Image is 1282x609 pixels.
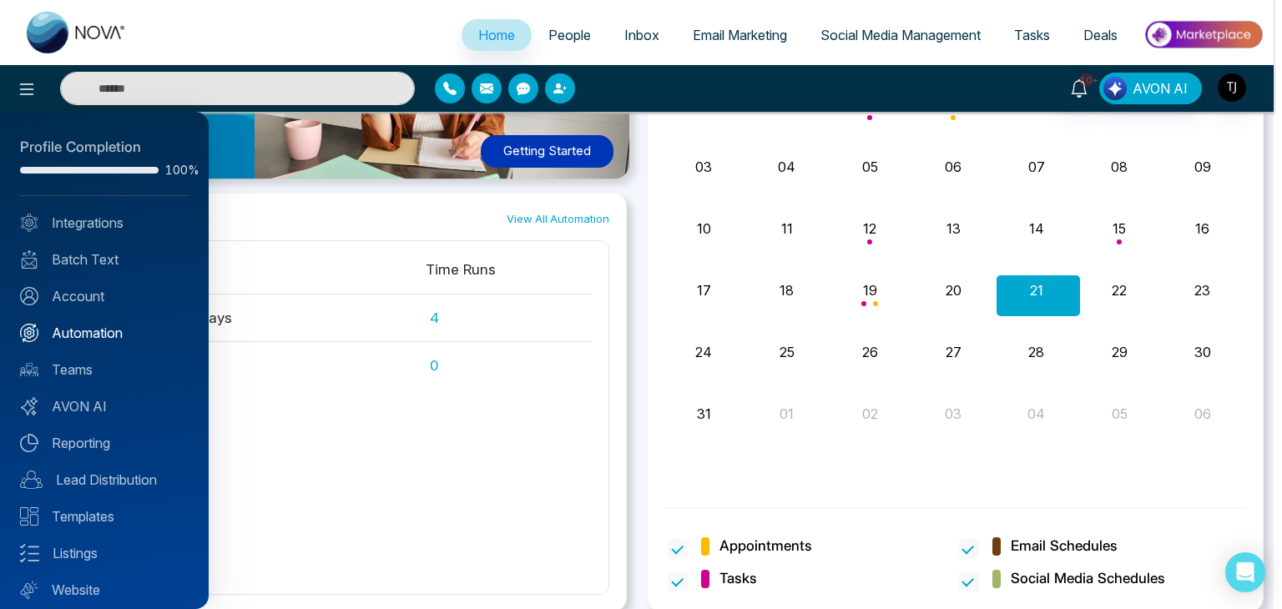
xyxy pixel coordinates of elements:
[20,507,38,526] img: Templates.svg
[20,250,38,269] img: batch_text_white.png
[20,213,189,233] a: Integrations
[20,544,39,562] img: Listings.svg
[165,164,189,176] span: 100%
[1225,552,1265,592] div: Open Intercom Messenger
[20,214,38,232] img: Integrated.svg
[20,137,189,159] div: Profile Completion
[20,506,189,526] a: Templates
[20,249,189,269] a: Batch Text
[20,434,38,452] img: Reporting.svg
[20,580,189,600] a: Website
[20,396,189,416] a: AVON AI
[20,471,43,489] img: Lead-dist.svg
[20,470,189,490] a: Lead Distribution
[20,397,38,415] img: Avon-AI.svg
[20,287,38,305] img: Account.svg
[20,360,189,380] a: Teams
[20,323,189,343] a: Automation
[20,543,189,563] a: Listings
[20,581,38,599] img: Website.svg
[20,360,38,379] img: team.svg
[20,324,38,342] img: Automation.svg
[20,286,189,306] a: Account
[20,433,189,453] a: Reporting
